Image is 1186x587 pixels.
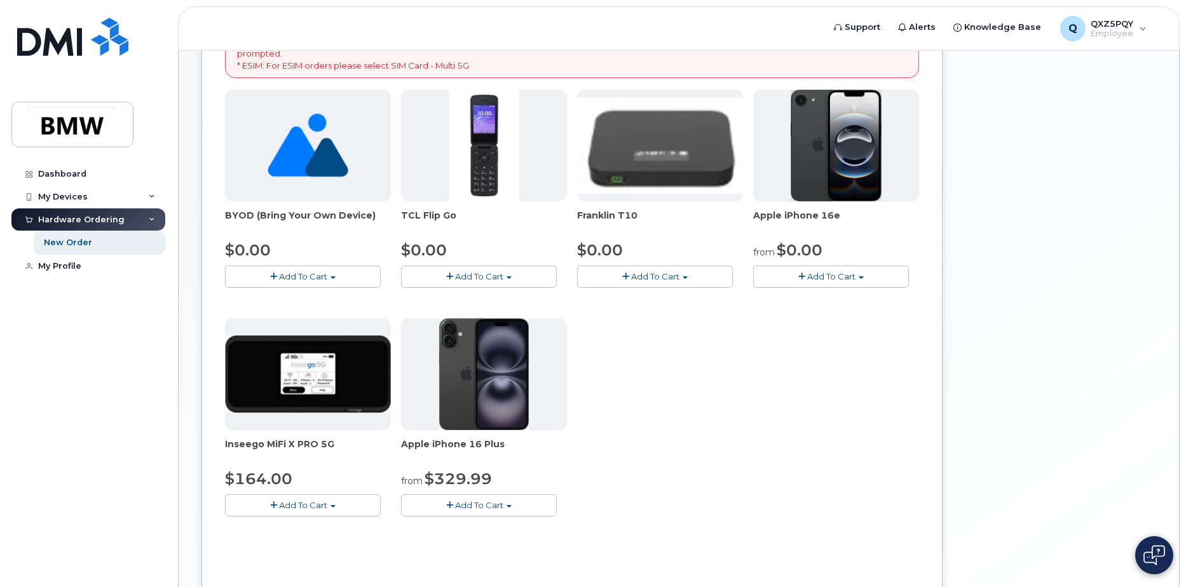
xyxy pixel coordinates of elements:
span: Add To Cart [279,271,327,281]
span: Q [1068,21,1077,36]
div: BYOD (Bring Your Own Device) [225,209,391,234]
button: Add To Cart [401,494,557,516]
button: Add To Cart [401,266,557,288]
img: t10.jpg [577,98,743,194]
div: Franklin T10 [577,209,743,234]
button: Add To Cart [225,494,381,516]
div: QXZ5PQY [1051,16,1155,41]
a: Alerts [889,15,944,40]
img: TCL_FLIP_MODE.jpg [449,90,519,201]
div: TCL Flip Go [401,209,567,234]
img: iphone16e.png [791,90,882,201]
div: Apple iPhone 16e [753,209,919,234]
small: from [401,475,423,487]
span: Support [845,21,880,34]
button: Add To Cart [225,266,381,288]
a: Knowledge Base [944,15,1050,40]
span: Add To Cart [279,500,327,510]
img: cut_small_inseego_5G.jpg [225,335,391,413]
span: $0.00 [777,241,822,259]
span: $329.99 [425,469,492,488]
span: $0.00 [401,241,447,259]
span: Add To Cart [631,271,679,281]
span: QXZ5PQY [1091,18,1133,29]
small: from [753,246,775,258]
div: Apple iPhone 16 Plus [401,438,567,463]
span: $0.00 [225,241,271,259]
div: Inseego MiFi X PRO 5G [225,438,391,463]
span: Employee [1091,29,1133,39]
img: iphone_16_plus.png [439,318,529,430]
img: no_image_found-2caef05468ed5679b831cfe6fc140e25e0c280774317ffc20a367ab7fd17291e.png [268,90,348,201]
span: Add To Cart [807,271,855,281]
span: Alerts [909,21,936,34]
span: Knowledge Base [964,21,1041,34]
span: Add To Cart [455,271,503,281]
img: Open chat [1143,545,1165,565]
button: Add To Cart [577,266,733,288]
span: $164.00 [225,469,292,488]
span: $0.00 [577,241,623,259]
a: Support [825,15,889,40]
span: Add To Cart [455,500,503,510]
button: Add To Cart [753,266,909,288]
